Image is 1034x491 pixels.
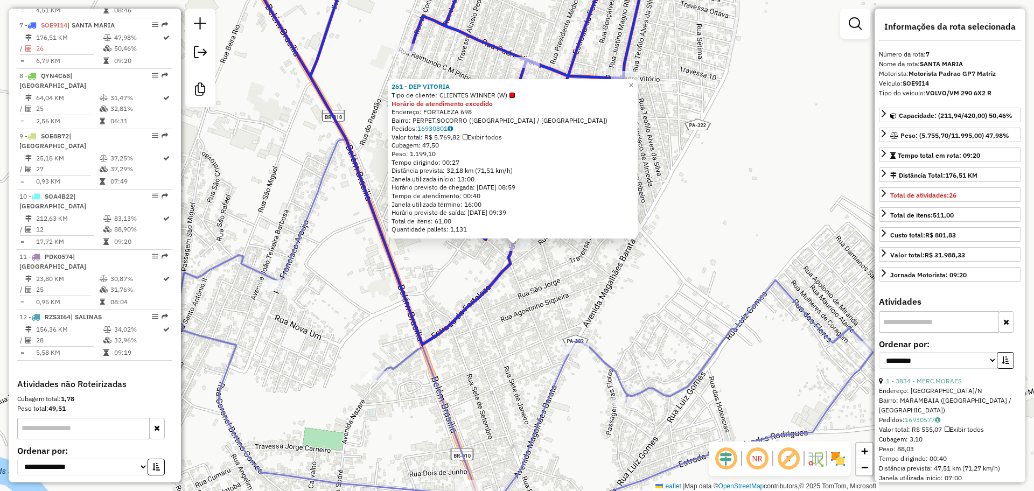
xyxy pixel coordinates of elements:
td: 47,98% [114,32,162,43]
em: Opções [152,22,158,28]
div: Tipo do veículo: [879,88,1021,98]
div: Motorista: [879,69,1021,79]
a: Exibir filtros [844,13,866,34]
em: Rota exportada [162,253,168,259]
a: Close popup [625,79,638,92]
span: Ocultar NR [744,446,770,472]
div: Peso: 1.199,10 [392,150,634,158]
a: Total de itens:511,00 [879,207,1021,222]
span: Exibir todos [945,425,984,433]
td: / [19,284,25,295]
i: Distância Total [25,95,32,101]
td: 5,58 KM [36,347,103,358]
td: 0,95 KM [36,297,99,307]
td: 176,51 KM [36,32,103,43]
em: Opções [152,72,158,79]
td: = [19,5,25,16]
div: Tempo de atendimento: 00:40 [392,82,634,234]
td: / [19,335,25,346]
td: 30,87% [110,273,162,284]
a: Distância Total:176,51 KM [879,167,1021,182]
i: Total de Atividades [25,337,32,343]
div: Cubagem: 3,10 [879,434,1021,444]
span: Peso: (5.755,70/11.995,00) 47,98% [900,131,1009,139]
td: 07:49 [110,176,162,187]
div: Peso total: [17,404,172,413]
div: Janela utilizada início: 07:00 [879,473,1021,483]
strong: Motorista Padrao GP7 Matriz [909,69,996,78]
td: = [19,297,25,307]
img: Fluxo de ruas [807,450,824,467]
td: 09:20 [114,236,162,247]
h4: Atividades não Roteirizadas [17,379,172,389]
td: 09:19 [114,347,162,358]
i: Rota otimizada [163,155,170,162]
i: Rota otimizada [163,95,170,101]
a: Total de atividades:26 [879,187,1021,202]
span: Tempo total em rota: 09:20 [898,151,980,159]
a: Valor total:R$ 31.988,33 [879,247,1021,262]
td: 6,79 KM [36,55,103,66]
div: Veículo: [879,79,1021,88]
div: Total de itens: [890,211,954,220]
a: Nova sessão e pesquisa [190,13,211,37]
div: Bairro: PERPET.SOCORRO ([GEOGRAPHIC_DATA] / [GEOGRAPHIC_DATA]) [392,116,634,125]
td: 0,93 KM [36,176,99,187]
button: Ordem crescente [148,459,165,475]
td: / [19,43,25,54]
div: Quantidade pallets: 1,131 [392,225,634,234]
em: Rota exportada [162,132,168,139]
i: % de utilização do peso [103,326,111,333]
i: Tempo total em rota [103,58,109,64]
td: = [19,236,25,247]
span: | [683,482,684,490]
td: = [19,55,25,66]
a: Capacidade: (211,94/420,00) 50,46% [879,108,1021,122]
label: Ordenar por: [879,338,1021,350]
a: Tempo total em rota: 09:20 [879,148,1021,162]
td: 09:20 [114,55,162,66]
td: 31,47% [110,93,162,103]
td: 34,02% [114,324,162,335]
span: Exibir rótulo [775,446,801,472]
i: Distância Total [25,276,32,282]
i: Total de Atividades [25,286,32,293]
td: 50,46% [114,43,162,54]
td: 2,56 KM [36,116,99,127]
i: Rota otimizada [163,326,170,333]
h4: Informações da rota selecionada [879,22,1021,32]
i: % de utilização da cubagem [100,106,108,112]
strong: SOE9I14 [903,79,929,87]
i: % de utilização da cubagem [103,337,111,343]
i: Distância Total [25,155,32,162]
span: 9 - [19,132,86,150]
td: 83,13% [114,213,162,224]
em: Opções [152,132,158,139]
i: Tempo total em rota [103,349,109,356]
span: × [628,81,633,90]
td: 31,76% [110,284,162,295]
i: Observações [935,417,940,423]
strong: 261 - DEP VITORIA [392,82,450,90]
div: Cubagem: 47,50 [392,141,634,150]
span: | SANTA MARIA [67,21,115,29]
div: Tempo dirigindo: 00:27 [392,158,634,167]
div: Valor total: R$ 555,07 [879,425,1021,434]
i: Total de Atividades [25,45,32,52]
div: Bairro: MARAMBAIA ([GEOGRAPHIC_DATA] / [GEOGRAPHIC_DATA]) [879,396,1021,415]
i: % de utilização da cubagem [103,226,111,233]
td: 26 [36,43,103,54]
i: % de utilização do peso [100,155,108,162]
a: Peso: (5.755,70/11.995,00) 47,98% [879,128,1021,142]
strong: VOLVO/VM 290 6X2 R [926,89,991,97]
i: % de utilização da cubagem [100,166,108,172]
td: 4,51 KM [36,5,103,16]
span: Exibir todos [463,133,502,141]
i: Observações [448,125,453,132]
i: Total de Atividades [25,106,32,112]
a: Criar modelo [190,79,211,103]
i: % de utilização do peso [103,215,111,222]
td: 64,04 KM [36,93,99,103]
i: Total de Atividades [25,166,32,172]
div: Janela utilizada término: 16:00 [392,200,634,209]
